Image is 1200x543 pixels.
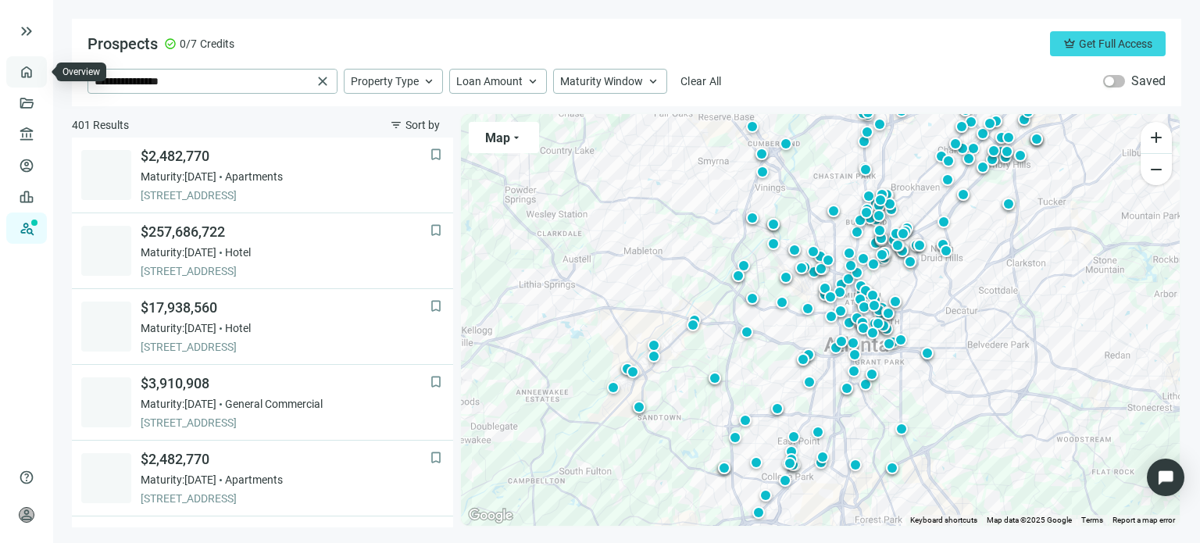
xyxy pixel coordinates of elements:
[141,374,430,393] span: $3,910,908
[456,74,523,88] span: Loan Amount
[225,472,283,488] span: Apartments
[1147,459,1184,496] div: Open Intercom Messenger
[141,396,216,412] span: Maturity: [DATE]
[987,516,1072,524] span: Map data ©2025 Google
[315,73,330,89] span: close
[141,245,216,260] span: Maturity: [DATE]
[428,450,444,466] button: bookmark
[351,74,419,88] span: Property Type
[1050,31,1166,56] button: crownGet Full Access
[428,526,444,541] button: bookmark
[141,491,430,506] span: [STREET_ADDRESS]
[141,450,430,469] span: $2,482,770
[141,147,430,166] span: $2,482,770
[141,339,430,355] span: [STREET_ADDRESS]
[465,505,516,526] img: Google
[141,320,216,336] span: Maturity: [DATE]
[510,131,523,144] span: arrow_drop_down
[673,69,729,94] button: Clear All
[19,507,34,523] span: person
[225,396,323,412] span: General Commercial
[141,169,216,184] span: Maturity: [DATE]
[910,515,977,526] button: Keyboard shortcuts
[72,289,453,365] a: bookmark$17,938,560Maturity:[DATE]Hotel[STREET_ADDRESS]
[141,263,430,279] span: [STREET_ADDRESS]
[17,22,36,41] button: keyboard_double_arrow_right
[87,34,158,53] span: Prospects
[225,169,283,184] span: Apartments
[200,36,234,52] span: Credits
[141,472,216,488] span: Maturity: [DATE]
[72,117,129,133] span: 401 Results
[390,119,402,131] span: filter_list
[428,147,444,163] button: bookmark
[526,74,540,88] span: keyboard_arrow_up
[72,213,453,289] a: bookmark$257,686,722Maturity:[DATE]Hotel[STREET_ADDRESS]
[141,223,430,241] span: $257,686,722
[141,298,430,317] span: $17,938,560
[180,36,197,52] span: 0/7
[225,245,251,260] span: Hotel
[141,188,430,203] span: [STREET_ADDRESS]
[646,74,660,88] span: keyboard_arrow_up
[1063,38,1076,50] span: crown
[19,470,34,485] span: help
[141,415,430,430] span: [STREET_ADDRESS]
[72,138,453,213] a: bookmark$2,482,770Maturity:[DATE]Apartments[STREET_ADDRESS]
[1147,160,1166,179] span: remove
[72,365,453,441] a: bookmark$3,910,908Maturity:[DATE]General Commercial[STREET_ADDRESS]
[422,74,436,88] span: keyboard_arrow_up
[428,298,444,314] button: bookmark
[377,113,453,138] button: filter_listSort by
[164,38,177,50] span: check_circle
[19,127,30,142] span: account_balance
[1147,128,1166,147] span: add
[485,130,510,145] span: Map
[1112,516,1175,524] a: Report a map error
[680,75,722,88] span: Clear All
[1081,516,1103,524] a: Terms (opens in new tab)
[72,441,453,516] a: bookmark$2,482,770Maturity:[DATE]Apartments[STREET_ADDRESS]
[405,119,440,131] span: Sort by
[469,122,539,153] button: Maparrow_drop_down
[1079,38,1152,50] span: Get Full Access
[428,223,444,238] button: bookmark
[1131,73,1166,89] label: Saved
[465,505,516,526] a: Open this area in Google Maps (opens a new window)
[225,320,251,336] span: Hotel
[428,374,444,390] button: bookmark
[560,74,643,88] span: Maturity Window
